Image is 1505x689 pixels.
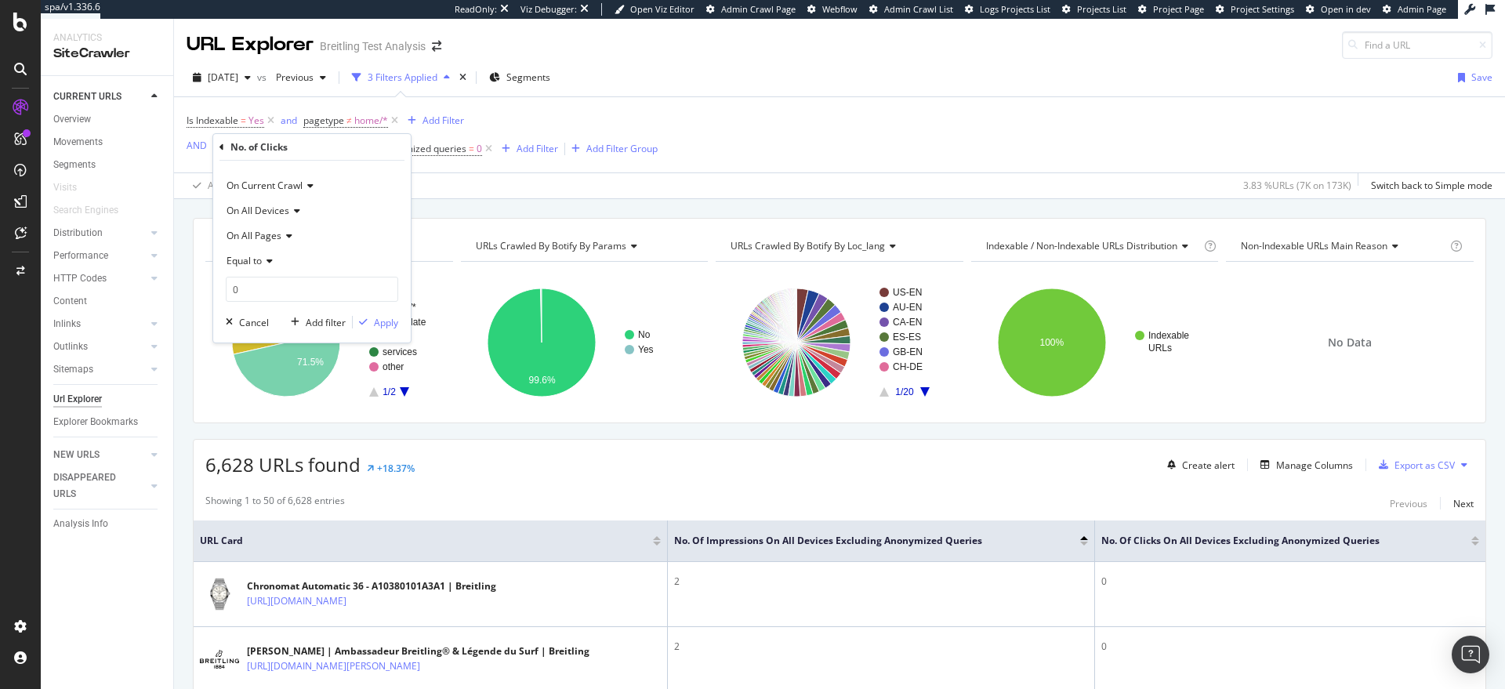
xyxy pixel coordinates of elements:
[306,316,346,329] div: Add filter
[208,71,238,84] span: 2025 Jul. 30th
[706,3,796,16] a: Admin Crawl Page
[822,3,858,15] span: Webflow
[53,180,77,196] div: Visits
[807,3,858,16] a: Webflow
[1238,234,1447,259] h4: Non-Indexable URLs Main Reason
[1452,65,1492,90] button: Save
[205,274,451,411] svg: A chart.
[674,640,1088,654] div: 2
[247,658,420,674] a: [URL][DOMAIN_NAME][PERSON_NAME]
[383,346,417,357] text: services
[257,71,270,84] span: vs
[248,110,264,132] span: Yes
[53,89,147,105] a: CURRENT URLS
[986,239,1177,252] span: Indexable / Non-Indexable URLs distribution
[422,114,464,127] div: Add Filter
[53,270,147,287] a: HTTP Codes
[53,470,132,502] div: DISAPPEARED URLS
[53,516,162,532] a: Analysis Info
[896,386,915,397] text: 1/20
[965,3,1050,16] a: Logs Projects List
[520,3,577,16] div: Viz Debugger:
[674,575,1088,589] div: 2
[239,316,269,329] div: Cancel
[368,71,437,84] div: 3 Filters Applied
[346,65,456,90] button: 3 Filters Applied
[53,270,107,287] div: HTTP Codes
[53,111,91,128] div: Overview
[674,534,1057,548] span: No. of Impressions On All Devices excluding anonymized queries
[374,316,398,329] div: Apply
[53,202,134,219] a: Search Engines
[187,31,314,58] div: URL Explorer
[200,534,649,548] span: URL Card
[1148,343,1172,354] text: URLs
[1365,173,1492,198] button: Switch back to Simple mode
[893,332,921,343] text: ES-ES
[53,316,81,332] div: Inlinks
[1101,575,1479,589] div: 0
[615,3,694,16] a: Open Viz Editor
[971,274,1217,411] svg: A chart.
[1216,3,1294,16] a: Project Settings
[354,110,388,132] span: home/*
[1231,3,1294,15] span: Project Settings
[893,317,922,328] text: CA-EN
[1321,3,1371,15] span: Open in dev
[187,114,238,127] span: Is Indexable
[53,248,108,264] div: Performance
[383,361,404,372] text: other
[53,89,121,105] div: CURRENT URLS
[208,179,232,192] div: Apply
[721,3,796,15] span: Admin Crawl Page
[401,111,464,130] button: Add Filter
[461,274,706,411] svg: A chart.
[1254,455,1353,474] button: Manage Columns
[869,3,953,16] a: Admin Crawl List
[53,134,162,150] a: Movements
[53,414,138,430] div: Explorer Bookmarks
[716,274,961,411] div: A chart.
[53,339,147,355] a: Outlinks
[1342,31,1492,59] input: Find a URL
[247,593,346,609] a: [URL][DOMAIN_NAME]
[483,65,557,90] button: Segments
[1148,330,1189,341] text: Indexable
[1394,459,1455,472] div: Export as CSV
[281,114,297,127] div: and
[1062,3,1126,16] a: Projects List
[586,142,658,155] div: Add Filter Group
[53,45,161,63] div: SiteCrawler
[281,113,297,128] button: and
[53,339,88,355] div: Outlinks
[297,357,324,368] text: 71.5%
[53,225,103,241] div: Distribution
[1101,640,1479,654] div: 0
[53,414,162,430] a: Explorer Bookmarks
[53,447,100,463] div: NEW URLS
[1371,179,1492,192] div: Switch back to Simple mode
[53,157,96,173] div: Segments
[53,180,92,196] a: Visits
[53,391,162,408] a: Url Explorer
[200,575,239,614] img: main image
[53,225,147,241] a: Distribution
[187,138,207,153] button: AND
[638,344,654,355] text: Yes
[241,114,246,127] span: =
[1453,494,1474,513] button: Next
[630,3,694,15] span: Open Viz Editor
[473,234,694,259] h4: URLs Crawled By Botify By params
[205,494,345,513] div: Showing 1 to 50 of 6,628 entries
[565,140,658,158] button: Add Filter Group
[893,287,922,298] text: US-EN
[517,142,558,155] div: Add Filter
[53,134,103,150] div: Movements
[727,234,949,259] h4: URLs Crawled By Botify By loc_lang
[1328,335,1372,350] span: No Data
[1471,71,1492,84] div: Save
[205,451,361,477] span: 6,628 URLs found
